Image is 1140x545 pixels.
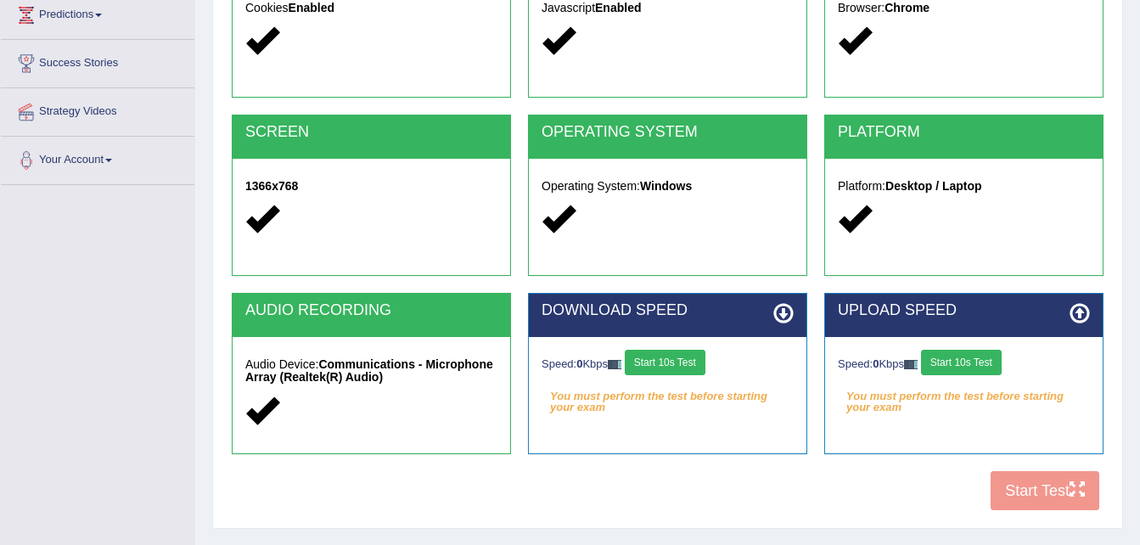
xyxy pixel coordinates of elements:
[542,302,794,319] h2: DOWNLOAD SPEED
[289,1,334,14] strong: Enabled
[245,302,497,319] h2: AUDIO RECORDING
[542,384,794,409] em: You must perform the test before starting your exam
[884,1,929,14] strong: Chrome
[838,302,1090,319] h2: UPLOAD SPEED
[542,124,794,141] h2: OPERATING SYSTEM
[1,40,194,82] a: Success Stories
[838,350,1090,379] div: Speed: Kbps
[625,350,705,375] button: Start 10s Test
[542,180,794,193] h5: Operating System:
[838,124,1090,141] h2: PLATFORM
[838,180,1090,193] h5: Platform:
[1,88,194,131] a: Strategy Videos
[838,384,1090,409] em: You must perform the test before starting your exam
[1,137,194,179] a: Your Account
[595,1,641,14] strong: Enabled
[640,179,692,193] strong: Windows
[542,350,794,379] div: Speed: Kbps
[542,2,794,14] h5: Javascript
[838,2,1090,14] h5: Browser:
[576,357,582,370] strong: 0
[873,357,879,370] strong: 0
[904,360,918,369] img: ajax-loader-fb-connection.gif
[921,350,1002,375] button: Start 10s Test
[245,124,497,141] h2: SCREEN
[245,357,493,384] strong: Communications - Microphone Array (Realtek(R) Audio)
[885,179,982,193] strong: Desktop / Laptop
[245,2,497,14] h5: Cookies
[245,179,298,193] strong: 1366x768
[245,358,497,385] h5: Audio Device:
[608,360,621,369] img: ajax-loader-fb-connection.gif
